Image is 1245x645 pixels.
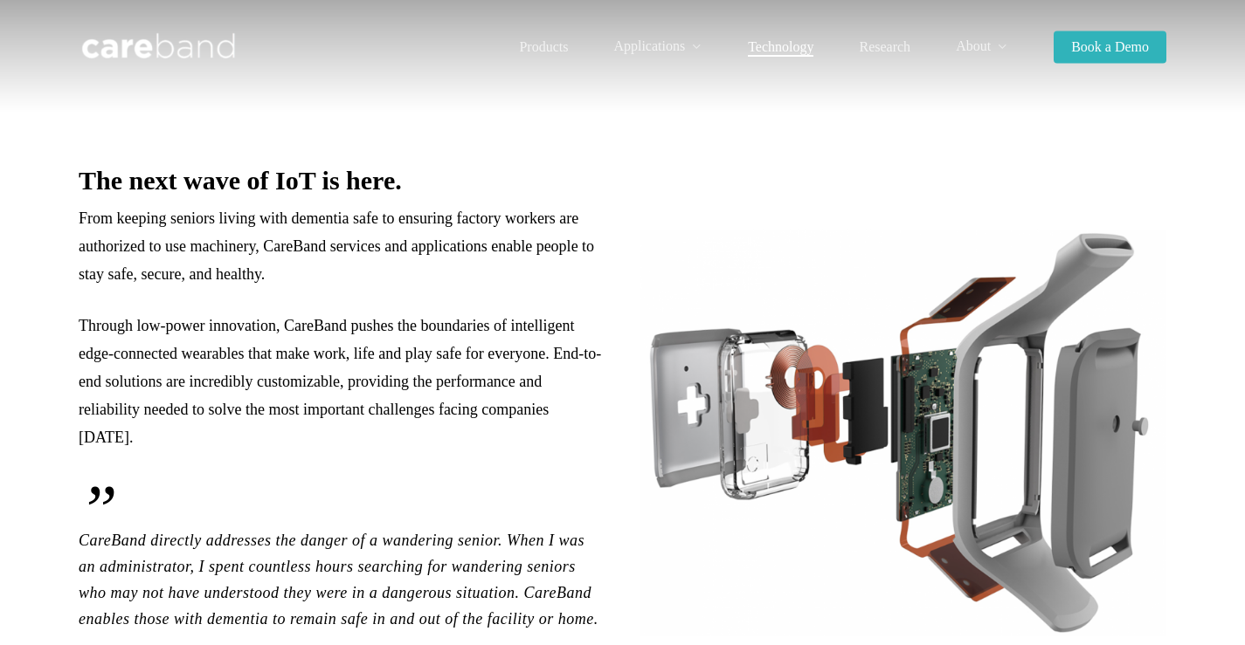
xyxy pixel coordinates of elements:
span: ” [79,475,605,545]
a: Research [859,40,910,54]
a: Technology [748,40,813,54]
span: Research [859,39,910,54]
span: Through low-power innovation, CareBand pushes the boundaries of intelligent edge-connected wearab... [79,317,601,446]
span: Applications [613,38,685,53]
a: Applications [613,39,702,54]
span: From keeping seniors living with dementia safe to ensuring factory workers are authorized to use ... [79,209,594,283]
span: About [956,38,991,53]
span: Products [519,39,568,54]
span: Technology [748,39,813,54]
a: Products [519,40,568,54]
a: Book a Demo [1054,40,1166,54]
a: About [956,39,1008,54]
b: The next wave of IoT is here. [79,166,402,195]
span: Book a Demo [1071,39,1149,54]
